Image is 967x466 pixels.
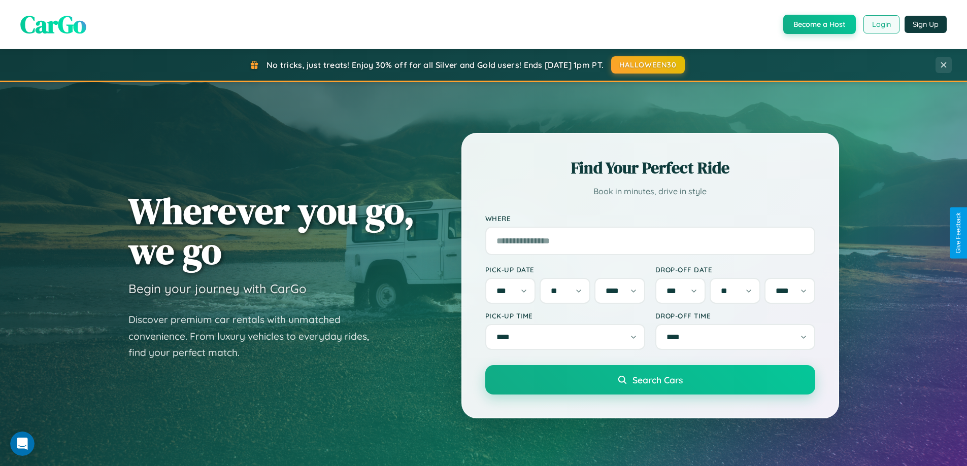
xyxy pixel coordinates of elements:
[266,60,604,70] span: No tricks, just treats! Enjoy 30% off for all Silver and Gold users! Ends [DATE] 1pm PT.
[485,311,645,320] label: Pick-up Time
[655,311,815,320] label: Drop-off Time
[485,214,815,223] label: Where
[128,311,382,361] p: Discover premium car rentals with unmatched convenience. From luxury vehicles to everyday rides, ...
[128,191,415,271] h1: Wherever you go, we go
[863,15,899,33] button: Login
[905,16,947,33] button: Sign Up
[783,15,856,34] button: Become a Host
[10,432,35,456] iframe: Intercom live chat
[20,8,86,41] span: CarGo
[485,184,815,199] p: Book in minutes, drive in style
[955,212,962,254] div: Give Feedback
[485,157,815,179] h2: Find Your Perfect Ride
[632,374,683,385] span: Search Cars
[128,281,307,296] h3: Begin your journey with CarGo
[485,365,815,395] button: Search Cars
[485,265,645,274] label: Pick-up Date
[611,56,685,74] button: HALLOWEEN30
[655,265,815,274] label: Drop-off Date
